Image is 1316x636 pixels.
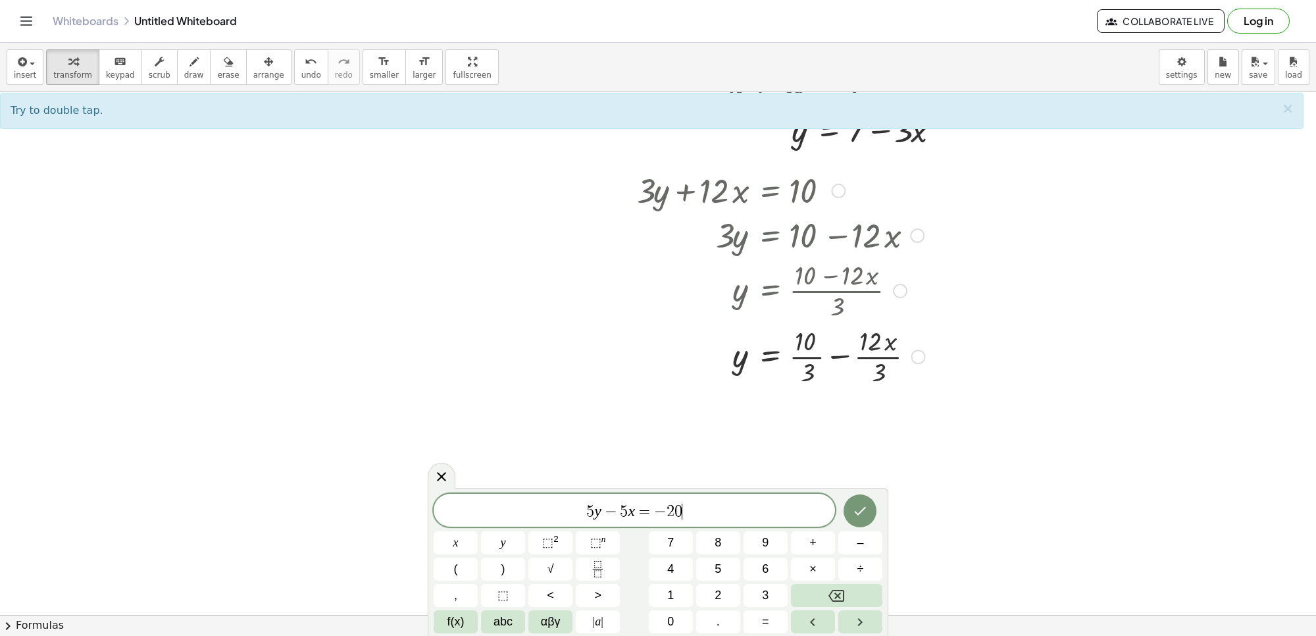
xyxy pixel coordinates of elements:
[576,531,620,554] button: Superscript
[654,504,667,519] span: −
[791,558,835,581] button: Times
[11,104,103,117] span: Try to double tap.
[744,610,788,633] button: Equals
[547,560,554,578] span: √
[1207,49,1239,85] button: new
[576,558,620,581] button: Fraction
[590,536,601,549] span: ⬚
[114,54,126,70] i: keyboard
[481,558,525,581] button: )
[528,584,572,607] button: Less than
[715,560,721,578] span: 5
[1282,101,1294,117] span: ×
[497,587,509,604] span: ⬚
[553,534,559,544] sup: 2
[481,610,525,633] button: Alphabet
[715,534,721,552] span: 8
[210,49,246,85] button: erase
[674,504,682,519] span: 0
[528,558,572,581] button: Square root
[46,49,99,85] button: transform
[149,70,170,80] span: scrub
[141,49,178,85] button: scrub
[481,584,525,607] button: Placeholder
[16,11,37,32] button: Toggle navigation
[715,587,721,604] span: 2
[649,558,693,581] button: 4
[1285,70,1302,80] span: load
[338,54,350,70] i: redo
[294,49,328,85] button: undoundo
[434,558,478,581] button: (
[601,504,620,519] span: −
[434,531,478,554] button: x
[217,70,239,80] span: erase
[481,531,525,554] button: y
[1242,49,1275,85] button: save
[305,54,317,70] i: undo
[594,502,601,519] var: y
[53,70,92,80] span: transform
[576,584,620,607] button: Greater than
[838,610,882,633] button: Right arrow
[1097,9,1225,33] button: Collaborate Live
[576,610,620,633] button: Absolute value
[1108,15,1213,27] span: Collaborate Live
[667,587,674,604] span: 1
[253,70,284,80] span: arrange
[1159,49,1205,85] button: settings
[762,613,769,631] span: =
[809,560,817,578] span: ×
[601,534,606,544] sup: n
[453,70,491,80] span: fullscreen
[696,531,740,554] button: 8
[601,615,603,628] span: |
[418,54,430,70] i: format_size
[594,587,601,604] span: >
[454,560,458,578] span: (
[744,558,788,581] button: 6
[809,534,817,552] span: +
[762,560,769,578] span: 6
[857,534,863,552] span: –
[1282,102,1294,116] button: ×
[413,70,436,80] span: larger
[454,587,457,604] span: ,
[370,70,399,80] span: smaller
[649,584,693,607] button: 1
[838,558,882,581] button: Divide
[717,613,720,631] span: .
[445,49,498,85] button: fullscreen
[493,613,513,631] span: abc
[363,49,406,85] button: format_sizesmaller
[667,534,674,552] span: 7
[1227,9,1290,34] button: Log in
[501,560,505,578] span: )
[542,536,553,549] span: ⬚
[453,534,459,552] span: x
[628,502,635,519] var: x
[791,610,835,633] button: Left arrow
[53,14,118,28] a: Whiteboards
[378,54,390,70] i: format_size
[184,70,204,80] span: draw
[844,494,876,527] button: Done
[405,49,443,85] button: format_sizelarger
[762,587,769,604] span: 3
[667,613,674,631] span: 0
[7,49,43,85] button: insert
[667,504,674,519] span: 2
[696,584,740,607] button: 2
[99,49,142,85] button: keyboardkeypad
[447,613,465,631] span: f(x)
[744,584,788,607] button: 3
[501,534,506,552] span: y
[547,587,554,604] span: <
[791,531,835,554] button: Plus
[541,613,561,631] span: αβγ
[696,610,740,633] button: .
[649,531,693,554] button: 7
[649,610,693,633] button: 0
[177,49,211,85] button: draw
